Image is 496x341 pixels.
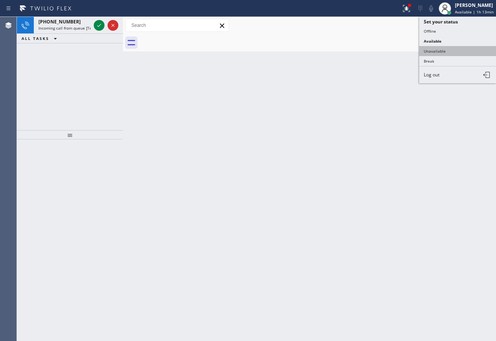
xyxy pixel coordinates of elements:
[455,9,494,15] span: Available | 1h 13min
[38,25,102,31] span: Incoming call from queue [Test] All
[426,3,436,14] button: Mute
[126,19,229,31] input: Search
[22,36,49,41] span: ALL TASKS
[108,20,118,31] button: Reject
[38,18,81,25] span: [PHONE_NUMBER]
[17,34,65,43] button: ALL TASKS
[455,2,494,8] div: [PERSON_NAME]
[94,20,105,31] button: Accept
